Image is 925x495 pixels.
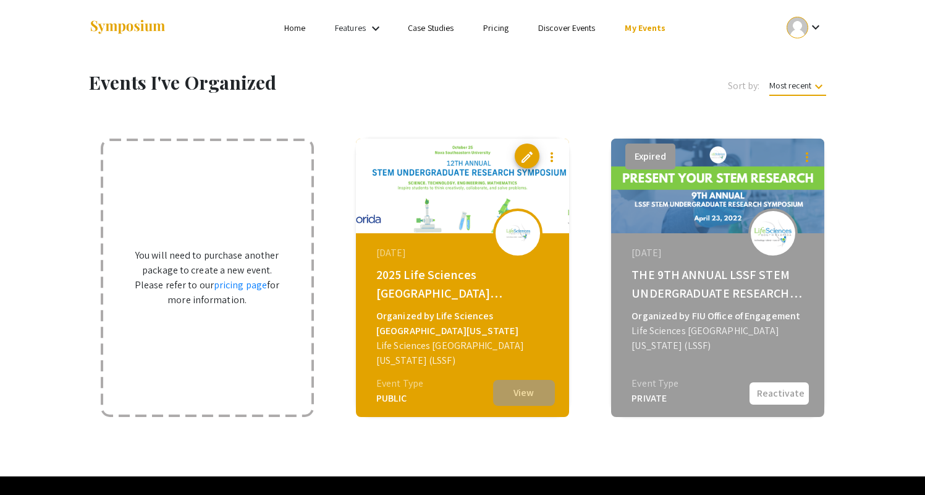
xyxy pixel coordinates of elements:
[800,150,814,165] mat-icon: more_vert
[483,22,509,33] a: Pricing
[356,139,569,233] img: lssfsymposium2025_eventCoverPhoto_1a8ef6__thumb.png
[748,381,810,406] button: Reactivate
[89,19,166,36] img: Symposium by ForagerOne
[493,380,555,406] button: View
[376,391,423,406] div: PUBLIC
[9,439,53,486] iframe: Chat
[106,144,308,411] div: You will need to purchase another package to create a new event. Please refer to our for more inf...
[376,376,423,391] div: Event Type
[631,265,807,303] div: THE 9TH ANNUAL LSSF STEM UNDERGRADUATE RESEARCH SYMPOSIUM
[368,21,383,36] mat-icon: Expand Features list
[774,14,836,41] button: Expand account dropdown
[376,246,552,260] div: [DATE]
[544,150,559,165] mat-icon: more_vert
[376,309,552,338] div: Organized by Life Sciences [GEOGRAPHIC_DATA][US_STATE]
[284,22,305,33] a: Home
[625,22,665,33] a: My Events
[625,144,675,170] button: Expired
[631,246,807,260] div: [DATE]
[499,219,536,247] img: lssfsymposium2025_eventLogo_bcd7ce_.png
[769,80,826,96] span: Most recent
[811,79,826,94] mat-icon: keyboard_arrow_down
[611,139,824,233] img: lssf-surs2022_eventCoverPhoto_022c34__thumb.png
[89,71,517,93] h1: Events I've Organized
[631,324,807,353] div: Life Sciences [GEOGRAPHIC_DATA][US_STATE] (LSSF)
[515,144,539,168] button: edit
[538,22,596,33] a: Discover Events
[754,218,792,247] img: lssf-surs2022_eventLogo_09a144_.png
[759,74,836,97] button: Most recent
[631,309,807,324] div: Organized by FIU Office of Engagement
[335,22,366,33] a: Features
[408,22,454,33] a: Case Studies
[376,338,552,368] div: Life Sciences [GEOGRAPHIC_DATA][US_STATE] (LSSF)
[728,79,760,93] span: Sort by:
[520,150,534,165] span: edit
[376,265,552,303] div: 2025 Life Sciences [GEOGRAPHIC_DATA][US_STATE] STEM Undergraduate Symposium
[808,20,823,35] mat-icon: Expand account dropdown
[631,376,678,391] div: Event Type
[631,391,678,406] div: PRIVATE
